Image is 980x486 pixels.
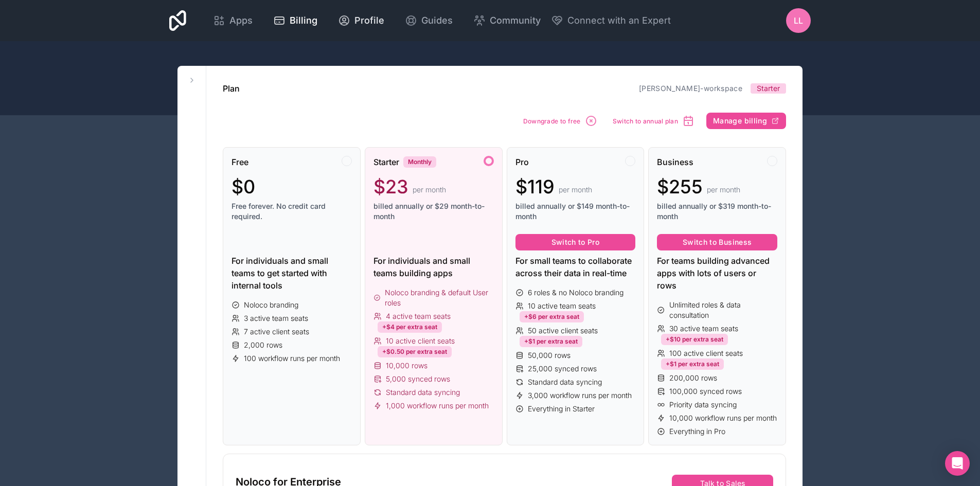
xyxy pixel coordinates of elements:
span: Guides [421,13,453,28]
span: $23 [373,176,408,197]
a: Apps [205,9,261,32]
div: +$6 per extra seat [520,311,584,322]
span: per month [413,185,446,195]
span: 10 active client seats [386,336,455,346]
span: $255 [657,176,703,197]
div: For individuals and small teams to get started with internal tools [231,255,352,292]
span: 50,000 rows [528,350,571,361]
span: 50 active client seats [528,326,598,336]
div: For individuals and small teams building apps [373,255,494,279]
button: Connect with an Expert [551,13,671,28]
span: 25,000 synced rows [528,364,597,374]
div: Open Intercom Messenger [945,451,970,476]
span: LL [794,14,803,27]
button: Switch to annual plan [609,111,698,131]
span: 5,000 synced rows [386,374,450,384]
a: [PERSON_NAME]-workspace [639,84,742,93]
div: For small teams to collaborate across their data in real-time [515,255,636,279]
span: Priority data syncing [669,400,737,410]
span: 3,000 workflow runs per month [528,390,632,401]
span: Unlimited roles & data consultation [669,300,777,320]
div: Monthly [403,156,436,168]
button: Downgrade to free [520,111,601,131]
a: Community [465,9,549,32]
span: per month [559,185,592,195]
h1: Plan [223,82,240,95]
span: $0 [231,176,255,197]
span: Everything in Pro [669,426,725,437]
span: Free forever. No credit card required. [231,201,352,222]
span: Profile [354,13,384,28]
span: Noloco branding & default User roles [385,287,493,308]
div: For teams building advanced apps with lots of users or rows [657,255,777,292]
div: +$10 per extra seat [661,334,728,345]
div: +$0.50 per extra seat [378,346,452,357]
span: Billing [290,13,317,28]
span: Free [231,156,248,168]
span: 2,000 rows [244,340,282,350]
span: Standard data syncing [528,377,602,387]
span: 6 roles & no Noloco branding [528,287,623,298]
span: per month [707,185,740,195]
span: billed annually or $29 month-to-month [373,201,494,222]
div: +$1 per extra seat [661,358,724,370]
a: Guides [397,9,461,32]
span: Noloco branding [244,300,298,310]
span: 30 active team seats [669,323,738,334]
span: 1,000 workflow runs per month [386,401,489,411]
span: 7 active client seats [244,327,309,337]
span: Connect with an Expert [567,13,671,28]
span: 200,000 rows [669,373,717,383]
span: 100 active client seats [669,348,743,358]
div: +$1 per extra seat [520,336,582,347]
span: 10,000 rows [386,361,427,371]
button: Switch to Pro [515,234,636,250]
span: 10 active team seats [528,301,596,311]
span: Downgrade to free [523,117,581,125]
span: $119 [515,176,555,197]
span: Starter [757,83,780,94]
span: billed annually or $149 month-to-month [515,201,636,222]
span: 3 active team seats [244,313,308,323]
span: Apps [229,13,253,28]
a: Billing [265,9,326,32]
button: Switch to Business [657,234,777,250]
span: Community [490,13,541,28]
span: Manage billing [713,116,767,125]
span: 100,000 synced rows [669,386,742,397]
span: billed annually or $319 month-to-month [657,201,777,222]
span: Standard data syncing [386,387,460,398]
span: Pro [515,156,529,168]
span: 10,000 workflow runs per month [669,413,777,423]
span: Starter [373,156,399,168]
div: +$4 per extra seat [378,321,442,333]
a: Profile [330,9,393,32]
span: Switch to annual plan [613,117,678,125]
button: Manage billing [706,113,786,129]
span: Business [657,156,693,168]
span: 4 active team seats [386,311,451,321]
span: Everything in Starter [528,404,595,414]
span: 100 workflow runs per month [244,353,340,364]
